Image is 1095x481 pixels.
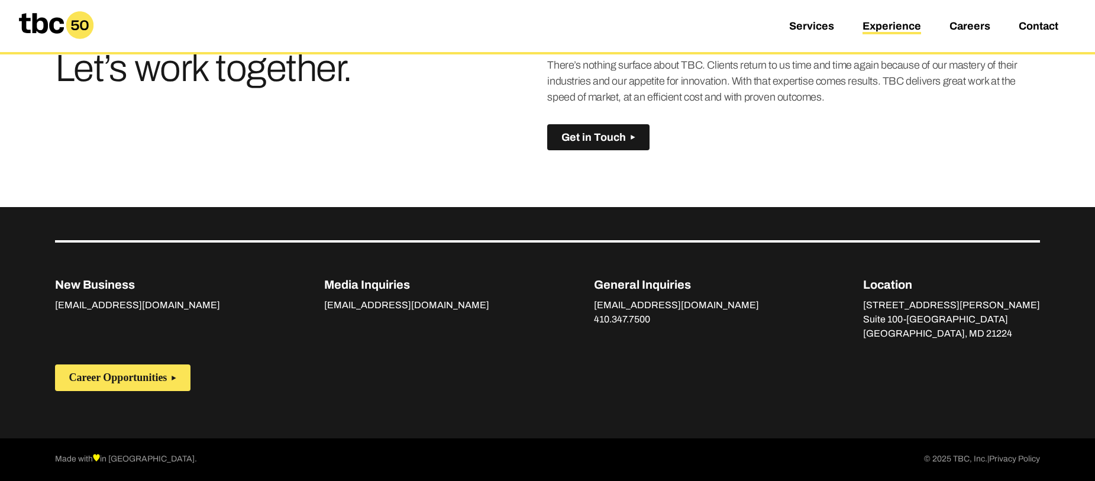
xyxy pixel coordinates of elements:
a: Home [9,34,103,47]
a: Privacy Policy [989,453,1040,467]
p: [GEOGRAPHIC_DATA], MD 21224 [863,327,1040,341]
p: Media Inquiries [324,276,489,293]
p: New Business [55,276,220,293]
p: [STREET_ADDRESS][PERSON_NAME] [863,298,1040,312]
a: [EMAIL_ADDRESS][DOMAIN_NAME] [594,300,759,313]
button: Get in Touch [547,124,650,151]
p: Made with in [GEOGRAPHIC_DATA]. [55,453,197,467]
a: [EMAIL_ADDRESS][DOMAIN_NAME] [55,300,220,313]
a: 410.347.7500 [594,314,650,327]
p: Suite 100-[GEOGRAPHIC_DATA] [863,312,1040,327]
a: Careers [949,20,990,34]
p: © 2025 TBC, Inc. [924,453,1040,467]
span: | [987,454,989,463]
a: [EMAIL_ADDRESS][DOMAIN_NAME] [324,300,489,313]
p: Location [863,276,1040,293]
span: Career Opportunities [69,372,167,384]
button: Career Opportunities [55,364,191,391]
span: Get in Touch [561,131,626,144]
a: Contact [1019,20,1058,34]
p: There’s nothing surface about TBC. Clients return to us time and time again because of our master... [547,57,1040,105]
a: Experience [863,20,921,34]
a: Services [789,20,834,34]
p: General Inquiries [594,276,759,293]
h3: Let’s work together. [55,51,383,86]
